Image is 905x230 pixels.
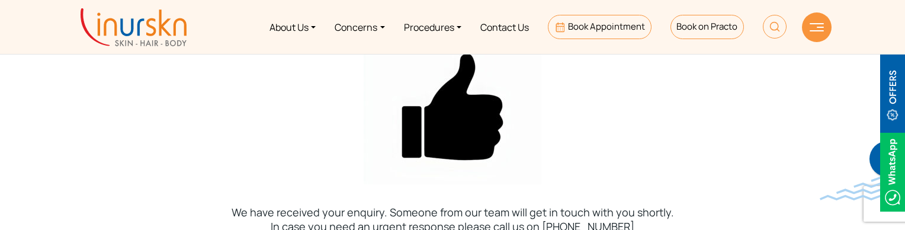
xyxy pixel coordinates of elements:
[880,54,905,133] img: offerBt
[364,30,541,184] img: thank you
[81,8,187,46] img: inurskn-logo
[260,5,325,49] a: About Us
[810,23,824,31] img: hamLine.svg
[880,165,905,178] a: Whatsappicon
[325,5,394,49] a: Concerns
[670,15,744,39] a: Book on Practo
[676,20,737,33] span: Book on Practo
[763,15,787,39] img: HeaderSearch
[548,15,652,39] a: Book Appointment
[820,177,905,200] img: bluewave
[568,20,645,33] span: Book Appointment
[471,5,538,49] a: Contact Us
[394,5,471,49] a: Procedures
[880,133,905,212] img: Whatsappicon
